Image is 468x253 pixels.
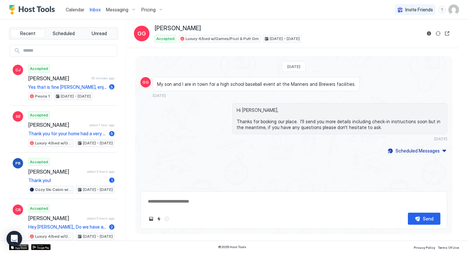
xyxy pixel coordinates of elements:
[31,244,51,250] a: Google Play Store
[137,30,146,37] span: GG
[142,79,149,85] span: GG
[141,7,156,13] span: Pricing
[28,131,107,137] span: Thank you for your home had a very nice stay you have a beautiful home
[408,213,440,225] button: Send
[155,215,163,223] button: Quick reply
[147,215,155,223] button: Upload image
[30,159,48,165] span: Accepted
[387,146,447,155] button: Scheduled Messages
[110,85,113,89] span: 5
[443,30,451,37] button: Open reservation
[87,216,114,220] span: about 3 hours ago
[66,6,84,13] a: Calendar
[83,233,113,239] span: [DATE] - [DATE]
[20,31,35,36] span: Recent
[106,7,128,13] span: Messaging
[405,7,433,13] span: Invite Friends
[83,140,113,146] span: [DATE] - [DATE]
[156,36,175,42] span: Accepted
[90,7,101,12] span: Inbox
[35,140,72,146] span: Luxury 4/bed w/Games/Pool & Putt Grn
[414,246,435,249] span: Privacy Policy
[28,224,107,230] span: Hey [PERSON_NAME],, Do we have an option to check in early? If so will there be an additional fee...
[61,93,91,99] span: [DATE] - [DATE]
[20,45,117,56] input: Input Field
[448,5,459,15] div: User profile
[218,245,246,249] span: © 2025 Host Tools
[15,67,20,73] span: CJ
[425,30,433,37] button: Reservation information
[6,231,22,246] div: Open Intercom Messenger
[28,178,107,183] span: Thank you!
[82,29,116,38] button: Unread
[35,233,72,239] span: Luxury 4/bed w/Games/Pool & Putt Grn
[157,81,356,87] span: My son and I are in town for a high school baseball event at the Mariners and Brewers facilities.
[9,244,29,250] a: App Store
[111,178,113,183] span: 1
[30,206,48,211] span: Accepted
[9,27,118,40] div: tab-group
[35,187,72,193] span: Cozy Ski Cabin with Hot-tub
[110,131,113,136] span: 5
[53,31,75,36] span: Scheduled
[434,136,447,141] span: [DATE]
[90,6,101,13] a: Inbox
[46,29,81,38] button: Scheduled
[28,75,88,82] span: [PERSON_NAME]
[11,29,45,38] button: Recent
[9,5,58,15] a: Host Tools Logo
[15,160,20,166] span: PB
[28,122,87,128] span: [PERSON_NAME]
[186,36,259,42] span: Luxury 4/bed w/Games/Pool & Putt Grn
[396,147,440,154] div: Scheduled Messages
[28,84,107,90] span: Yes that is fine [PERSON_NAME], enjoy
[423,215,434,222] div: Send
[155,25,201,32] span: [PERSON_NAME]
[28,215,84,221] span: [PERSON_NAME]
[35,93,50,99] span: Peoria 1
[92,31,107,36] span: Unread
[153,93,166,98] span: [DATE]
[110,224,113,229] span: 2
[28,168,84,175] span: [PERSON_NAME]
[83,187,113,193] span: [DATE] - [DATE]
[16,113,20,119] span: SE
[438,6,446,14] div: menu
[87,169,114,174] span: about 3 hours ago
[66,7,84,12] span: Calendar
[89,123,114,127] span: about 1 hour ago
[438,244,459,250] a: Terms Of Use
[237,107,443,130] span: Hi [PERSON_NAME], Thanks for booking our place. I'll send you more details including check-in ins...
[287,64,300,69] span: [DATE]
[30,112,48,118] span: Accepted
[91,76,114,80] span: 43 minutes ago
[270,36,300,42] span: [DATE] - [DATE]
[434,30,442,37] button: Sync reservation
[30,66,48,72] span: Accepted
[15,207,21,213] span: CB
[414,244,435,250] a: Privacy Policy
[438,246,459,249] span: Terms Of Use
